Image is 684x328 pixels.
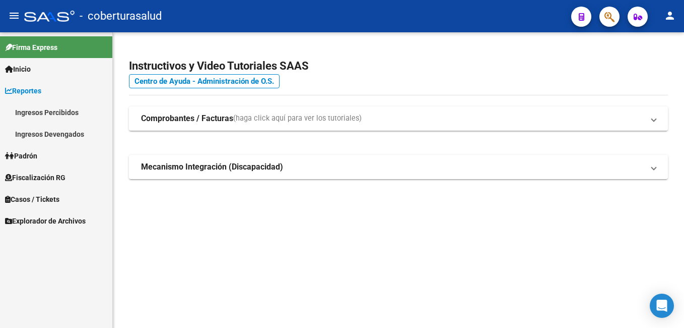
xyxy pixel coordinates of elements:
span: Fiscalización RG [5,172,65,183]
strong: Comprobantes / Facturas [141,113,233,124]
span: Explorador de Archivos [5,215,86,227]
span: Inicio [5,64,31,75]
strong: Mecanismo Integración (Discapacidad) [141,161,283,173]
span: Casos / Tickets [5,194,59,205]
mat-expansion-panel-header: Comprobantes / Facturas(haga click aquí para ver los tutoriales) [129,106,668,131]
span: (haga click aquí para ver los tutoriales) [233,113,362,124]
span: Firma Express [5,42,57,53]
a: Centro de Ayuda - Administración de O.S. [129,74,280,88]
span: Reportes [5,85,41,96]
div: Open Intercom Messenger [650,294,674,318]
span: - coberturasalud [80,5,162,27]
h2: Instructivos y Video Tutoriales SAAS [129,57,668,76]
span: Padrón [5,150,37,161]
mat-icon: person [664,10,676,22]
mat-icon: menu [8,10,20,22]
mat-expansion-panel-header: Mecanismo Integración (Discapacidad) [129,155,668,179]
